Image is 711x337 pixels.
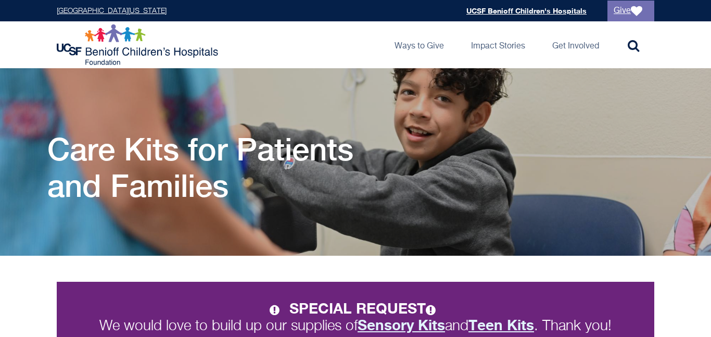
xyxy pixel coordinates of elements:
a: Ways to Give [386,21,452,68]
a: UCSF Benioff Children's Hospitals [466,6,587,15]
a: Sensory Kits [358,319,445,333]
strong: Sensory Kits [358,316,445,333]
a: Get Involved [544,21,607,68]
strong: SPECIAL REQUEST [289,299,441,317]
a: Give [607,1,654,21]
a: Impact Stories [463,21,534,68]
strong: Teen Kits [468,316,534,333]
a: Teen Kits [468,319,534,333]
img: Logo for UCSF Benioff Children's Hospitals Foundation [57,24,221,66]
a: [GEOGRAPHIC_DATA][US_STATE] [57,7,167,15]
p: We would love to build up our supplies of and . Thank you! [75,301,636,334]
h1: Care Kits for Patients and Families [47,131,401,204]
